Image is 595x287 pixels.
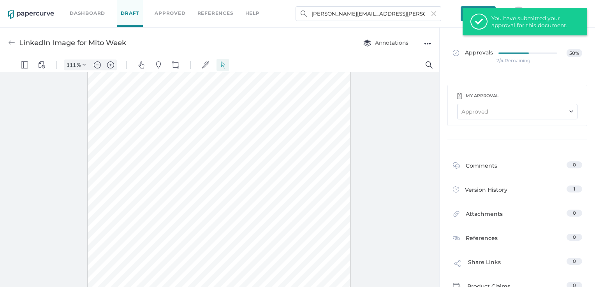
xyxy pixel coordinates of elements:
[573,162,576,168] span: 0
[468,6,489,21] span: New
[453,162,460,171] img: comment-icon.4fbda5a2.svg
[567,49,582,57] span: 50%
[491,15,569,29] div: You have submitted your approval for this document.
[94,3,101,10] img: default-minus.svg
[301,10,307,17] img: search.bf03fe8b.svg
[448,41,587,71] a: Approvals50%
[453,161,497,173] div: Comments
[573,258,576,264] span: 0
[475,20,483,24] i: check
[78,2,90,12] button: Zoom Controls
[569,110,573,113] img: down-chevron.8e65701e.svg
[573,210,576,216] span: 0
[217,1,229,13] button: Select
[453,185,582,196] a: Version History1
[461,107,488,116] div: Approved
[453,210,503,222] div: Attachments
[91,2,104,12] button: Zoom out
[573,234,576,240] span: 0
[453,234,582,244] a: References0
[453,234,460,241] img: reference-icon.cd0ee6a9.svg
[424,38,431,49] div: ●●●
[19,35,126,50] div: LinkedIn Image for Mito Week
[453,161,582,173] a: Comments0
[453,259,462,270] img: share-link-icon.af96a55c.svg
[155,9,185,17] a: Approved
[169,1,182,13] button: Shapes
[219,3,226,10] img: default-select.svg
[172,3,179,10] img: shapes-icon.svg
[363,39,371,47] img: annotation-layers.cc6d0e6b.svg
[8,10,54,19] img: papercurve-logo-colour.7244d18c.svg
[453,50,459,56] img: approved-grey.341b8de9.svg
[104,2,117,12] button: Zoom in
[574,186,575,192] span: 1
[453,210,582,222] a: Attachments0
[199,1,212,13] button: Signatures
[245,9,260,17] div: help
[202,3,209,10] img: default-sign.svg
[135,1,148,13] button: Pan
[453,186,459,194] img: versions-icon.ee5af6b0.svg
[457,93,462,99] img: clipboard-icon-grey.9278a0e9.svg
[453,185,507,196] div: Version History
[356,35,416,50] button: Annotations
[466,91,499,100] div: my approval
[453,210,460,219] img: attachments-icon.0dd0e375.svg
[453,49,493,58] span: Approvals
[152,1,165,13] button: Pins
[155,3,162,10] img: default-pin.svg
[461,6,496,21] button: New
[423,1,435,13] button: Search
[197,9,234,17] a: References
[18,1,31,13] button: Panel
[431,11,436,16] img: cross-light-grey.10ea7ca4.svg
[453,234,498,244] div: References
[83,5,86,9] img: chevron.svg
[70,9,105,17] a: Dashboard
[426,3,433,10] img: default-magnifying-glass.svg
[8,39,15,46] img: back-arrow-grey.72011ae3.svg
[21,3,28,10] img: default-leftsidepanel.svg
[64,3,77,10] input: Set zoom
[453,258,582,273] a: Share Links0
[77,4,81,10] span: %
[35,1,48,13] button: View Controls
[296,6,441,21] input: Search Workspace
[363,39,408,46] span: Annotations
[107,3,114,10] img: default-plus.svg
[138,3,145,10] img: default-pan.svg
[453,258,501,273] div: Share Links
[38,3,45,10] img: default-viewcontrols.svg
